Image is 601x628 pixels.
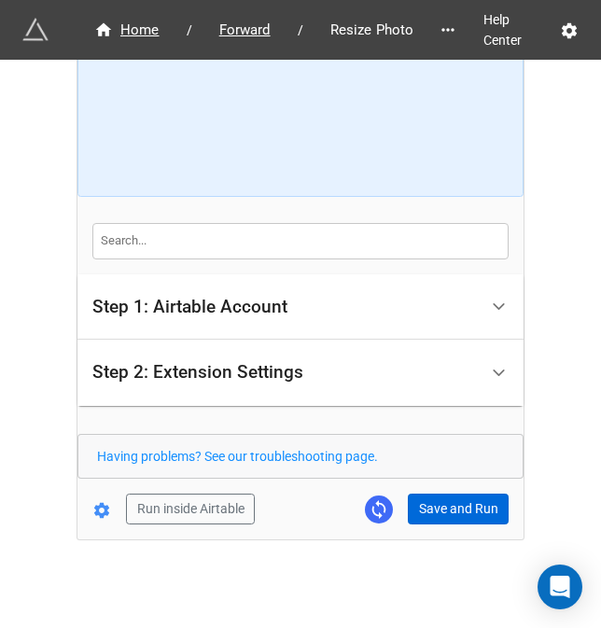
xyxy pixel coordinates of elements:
a: Having problems? See our troubleshooting page. [97,449,378,464]
span: Resize Photo [319,20,426,41]
div: Step 1: Airtable Account [77,274,524,341]
div: Open Intercom Messenger [538,565,582,609]
div: Home [94,20,160,41]
nav: breadcrumb [75,19,433,41]
div: Step 1: Airtable Account [92,298,287,316]
button: Save and Run [408,494,509,525]
img: miniextensions-icon.73ae0678.png [22,17,49,43]
a: Forward [200,19,290,41]
a: Home [75,19,179,41]
span: Forward [208,20,282,41]
button: Run inside Airtable [126,494,255,525]
input: Search... [92,223,509,258]
li: / [298,21,303,40]
li: / [187,21,192,40]
a: Help Center [470,3,560,57]
div: Step 2: Extension Settings [92,363,303,382]
div: Step 2: Extension Settings [77,340,524,406]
